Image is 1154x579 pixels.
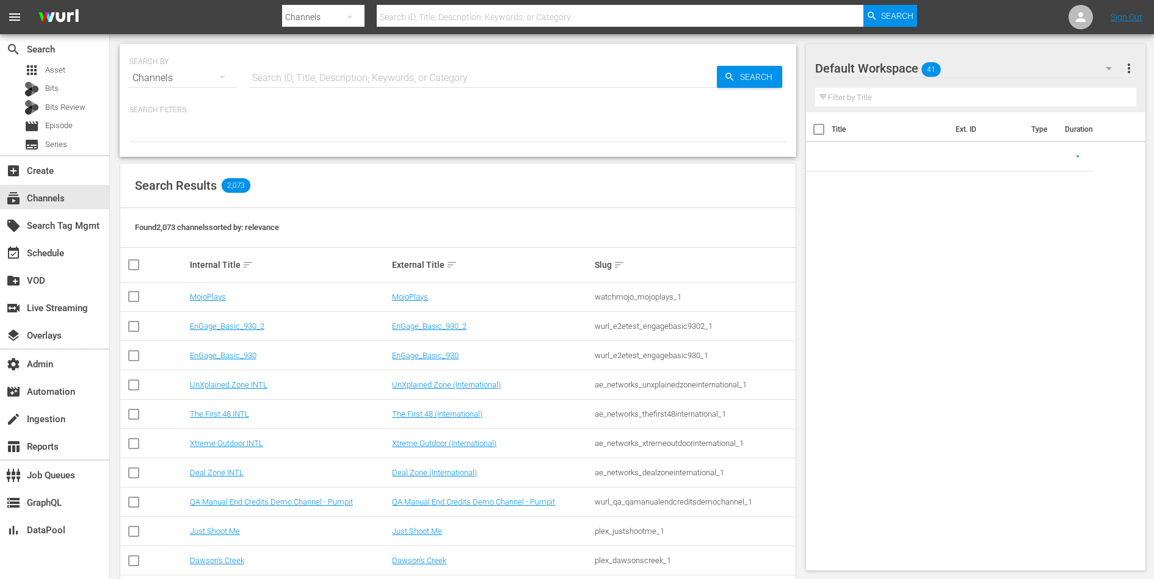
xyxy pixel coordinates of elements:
span: Create [6,164,21,178]
div: wurl_e2etest_engagebasic930_1 [595,351,794,360]
div: ae_networks_thefirst48international_1 [595,409,794,419]
span: Episode [45,120,73,132]
a: Xtreme Outdoor INTL [190,439,263,448]
a: MojoPlays [190,292,226,301]
a: QA Manual End Credits Demo Channel - Pumpit [392,497,555,506]
span: Channels [6,191,21,206]
div: ae_networks_xtremeoutdoorinternational_1 [595,439,794,448]
span: Search [881,5,913,27]
span: menu [7,10,22,24]
span: sort [446,259,457,270]
span: Search Tag Mgmt [6,218,21,233]
a: Deal Zone (International) [392,468,477,477]
a: EnGage_Basic_930 [190,351,256,360]
span: Search [735,66,782,88]
th: Duration [1058,112,1131,146]
span: GraphQL [6,495,21,510]
div: ae_networks_dealzoneinternational_1 [595,468,794,477]
a: Deal Zone INTL [190,468,244,477]
span: Bits [45,82,59,95]
img: ans4CAIJ8jUAAAAAAAAAAAAAAAAAAAAAAAAgQb4GAAAAAAAAAAAAAAAAAAAAAAAAJMjXAAAAAAAAAAAAAAAAAAAAAAAAgAT5G... [29,3,88,32]
div: ae_networks_unxplainedzoneinternational_1 [595,380,794,389]
th: Ext. ID [948,112,1025,146]
p: Search Filters: [129,105,786,115]
span: Live Streaming [6,301,21,315]
a: EnGage_Basic_930_2 [392,322,466,331]
div: Default Workspace [815,51,1123,85]
button: Search [717,66,782,88]
a: The First 48 (International) [392,409,482,419]
span: Episode [24,119,39,134]
span: Series [45,138,67,151]
div: External Title [392,257,591,272]
span: Bits Review [45,101,85,113]
div: plex_dawsonscreek_1 [595,556,794,565]
span: Ingestion [6,412,21,426]
span: Search [6,42,21,57]
a: EnGage_Basic_930 [392,351,459,360]
span: DataPool [6,523,21,538]
span: Asset [45,64,65,76]
span: VOD [6,273,21,288]
div: Internal Title [190,257,389,272]
span: Automation [6,384,21,399]
a: The First 48 INTL [190,409,249,419]
a: UnXplained Zone (International) [392,380,501,389]
div: Bits Review [24,100,39,115]
span: Schedule [6,246,21,261]
div: wurl_e2etest_engagebasic9302_1 [595,322,794,331]
span: more_vert [1122,61,1136,76]
span: Found 2,073 channels sorted by: relevance [135,223,279,232]
button: Search [863,5,917,27]
div: Channels [129,61,237,95]
button: more_vert [1122,54,1136,83]
div: Slug [595,257,794,272]
a: QA Manual End Credits Demo Channel - Pumpit [190,497,353,506]
span: Asset [24,63,39,77]
a: Just Shoot Me [392,527,442,536]
a: Just Shoot Me [190,527,240,536]
a: UnXplained Zone INTL [190,380,267,389]
span: Reports [6,439,21,454]
span: Overlays [6,328,21,343]
a: Xtreme Outdoor (International) [392,439,496,448]
span: sort [614,259,625,270]
span: 2,073 [222,178,250,193]
div: watchmojo_mojoplays_1 [595,292,794,301]
a: Dawson's Creek [190,556,244,565]
span: Search Results [135,178,217,193]
span: Admin [6,357,21,372]
span: sort [242,259,253,270]
span: Job Queues [6,468,21,483]
a: MojoPlays [392,292,428,301]
th: Type [1024,112,1058,146]
a: Sign Out [1111,12,1142,22]
div: plex_justshootme_1 [595,527,794,536]
a: Dawson's Creek [392,556,446,565]
span: 41 [921,57,941,82]
a: EnGage_Basic_930_2 [190,322,264,331]
th: Title [832,112,948,146]
span: Series [24,137,39,152]
div: Bits [24,82,39,96]
div: wurl_qa_qamanualendcreditsdemochannel_1 [595,497,794,506]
